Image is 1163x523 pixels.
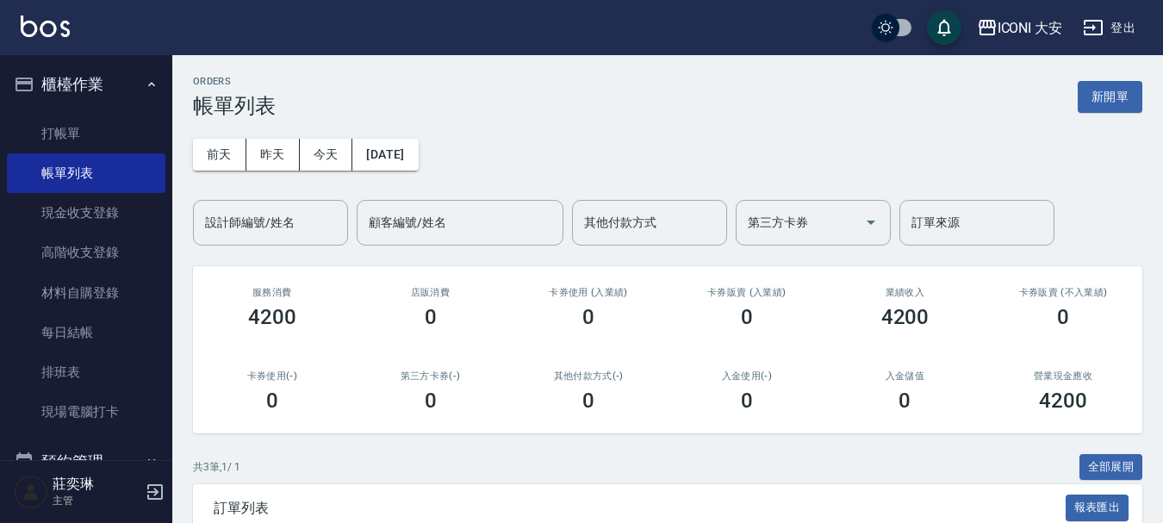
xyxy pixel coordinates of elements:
h3: 0 [425,305,437,329]
h3: 4200 [248,305,296,329]
a: 材料自購登錄 [7,273,165,313]
img: Logo [21,16,70,37]
h2: 入金儲值 [847,370,964,382]
button: save [927,10,961,45]
button: 報表匯出 [1066,495,1129,521]
button: 今天 [300,139,353,171]
a: 報表匯出 [1066,499,1129,515]
span: 訂單列表 [214,500,1066,517]
a: 現金收支登錄 [7,193,165,233]
h2: 店販消費 [372,287,489,298]
h5: 莊奕琳 [53,476,140,493]
h3: 0 [425,389,437,413]
h2: 營業現金應收 [1004,370,1122,382]
h3: 0 [266,389,278,413]
button: 全部展開 [1079,454,1143,481]
h2: 卡券使用(-) [214,370,331,382]
button: ICONI 大安 [970,10,1070,46]
a: 現場電腦打卡 [7,392,165,432]
h3: 0 [741,389,753,413]
a: 帳單列表 [7,153,165,193]
h3: 4200 [1039,389,1087,413]
h3: 0 [582,389,594,413]
h2: 入金使用(-) [688,370,805,382]
p: 主管 [53,493,140,508]
a: 排班表 [7,352,165,392]
h2: 業績收入 [847,287,964,298]
button: 新開單 [1078,81,1142,113]
h3: 服務消費 [214,287,331,298]
h2: 卡券販賣 (不入業績) [1004,287,1122,298]
button: 櫃檯作業 [7,62,165,107]
h3: 0 [1057,305,1069,329]
h3: 0 [582,305,594,329]
h2: 卡券販賣 (入業績) [688,287,805,298]
a: 打帳單 [7,114,165,153]
h3: 帳單列表 [193,94,276,118]
h3: 4200 [881,305,930,329]
a: 高階收支登錄 [7,233,165,272]
h2: 卡券使用 (入業績) [530,287,647,298]
a: 每日結帳 [7,313,165,352]
button: [DATE] [352,139,418,171]
button: Open [857,209,885,236]
button: 登出 [1076,12,1142,44]
a: 新開單 [1078,88,1142,104]
img: Person [14,475,48,509]
h3: 0 [899,389,911,413]
button: 預約管理 [7,439,165,484]
h2: 其他付款方式(-) [530,370,647,382]
p: 共 3 筆, 1 / 1 [193,459,240,475]
h2: 第三方卡券(-) [372,370,489,382]
h3: 0 [741,305,753,329]
button: 前天 [193,139,246,171]
button: 昨天 [246,139,300,171]
h2: ORDERS [193,76,276,87]
div: ICONI 大安 [998,17,1063,39]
